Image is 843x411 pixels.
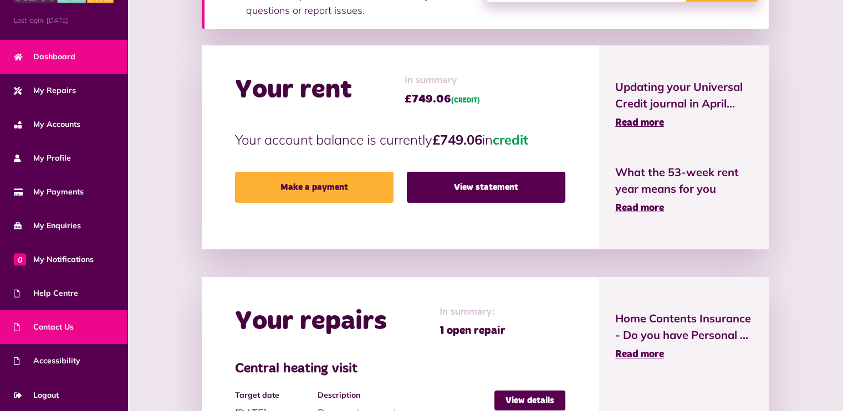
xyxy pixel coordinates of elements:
span: Home Contents Insurance - Do you have Personal ... [615,310,752,343]
span: My Profile [14,152,71,164]
h2: Your repairs [235,306,387,338]
span: Last login: [DATE] [14,16,114,25]
span: My Accounts [14,119,80,130]
h2: Your rent [235,74,352,106]
span: Dashboard [14,51,75,63]
span: (CREDIT) [451,97,480,104]
a: Home Contents Insurance - Do you have Personal ... Read more [615,310,752,362]
span: Accessibility [14,355,80,367]
span: Read more [615,118,664,128]
span: 1 open repair [440,322,505,339]
a: Updating your Universal Credit journal in April... Read more [615,79,752,131]
span: Logout [14,389,59,401]
span: Read more [615,203,664,213]
span: My Repairs [14,85,76,96]
a: What the 53-week rent year means for you Read more [615,164,752,216]
a: Make a payment [235,172,394,203]
span: What the 53-week rent year means for you [615,164,752,197]
span: Contact Us [14,321,74,333]
span: In summary [405,73,480,88]
span: Help Centre [14,287,78,299]
span: Updating your Universal Credit journal in April... [615,79,752,112]
p: Your account balance is currently in [235,130,565,150]
span: My Enquiries [14,220,81,232]
span: In summary: [440,305,505,320]
span: £749.06 [405,91,480,107]
a: View details [494,391,565,410]
a: View statement [407,172,565,203]
h4: Target date [235,391,312,400]
strong: £749.06 [432,131,482,148]
span: credit [493,131,528,148]
h4: Description [318,391,489,400]
span: Read more [615,350,664,359]
span: My Notifications [14,254,94,265]
span: 0 [14,253,26,265]
span: My Payments [14,186,84,198]
h3: Central heating visit [235,361,565,377]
